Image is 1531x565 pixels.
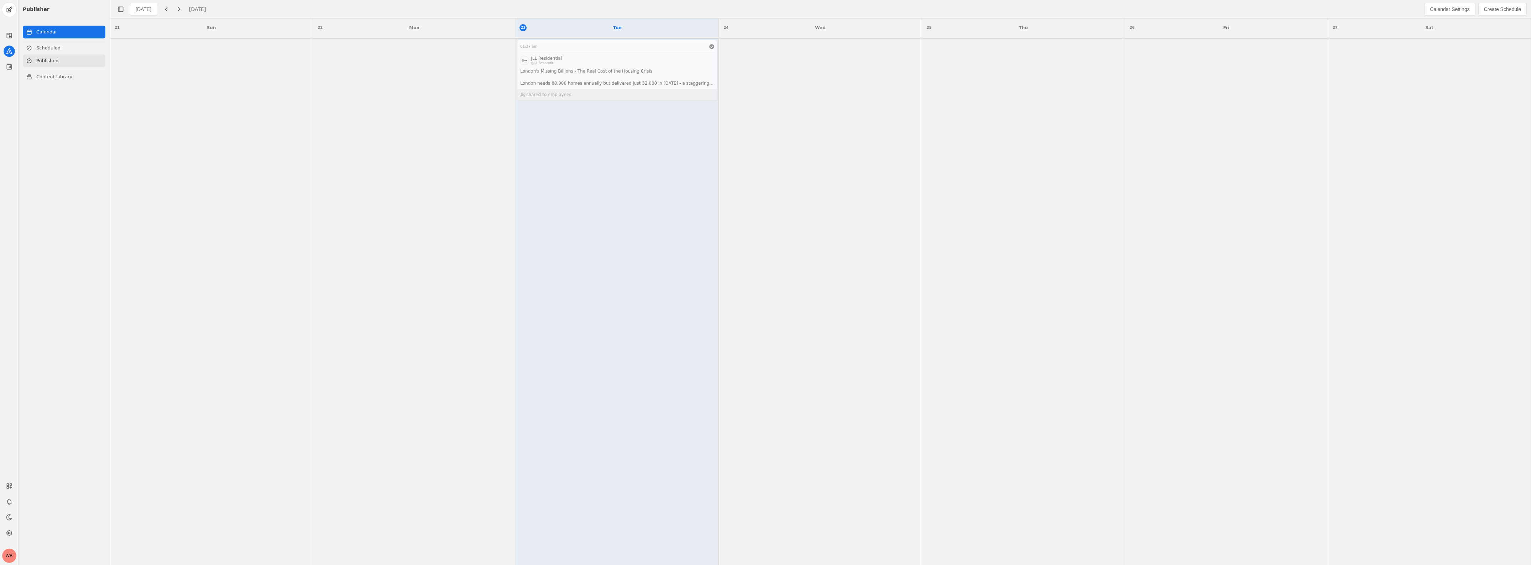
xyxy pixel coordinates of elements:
[136,6,151,13] div: [DATE]
[317,24,324,31] div: 22
[1478,3,1527,16] button: Create Schedule
[114,24,121,31] div: 21
[722,24,730,31] div: 24
[23,70,105,83] a: Content Library
[1332,24,1339,31] div: 27
[1129,24,1136,31] div: 26
[1484,6,1521,13] span: Create Schedule
[1430,6,1469,13] span: Calendar Settings
[1223,24,1229,31] div: Fri
[926,24,933,31] div: 25
[613,24,622,31] div: Tue
[815,24,826,31] div: Wed
[2,549,16,563] button: WB
[1424,3,1475,16] button: Calendar Settings
[207,24,216,31] div: Sun
[1425,24,1433,31] div: Sat
[23,54,105,67] a: Published
[409,24,419,31] div: Mon
[519,24,527,31] div: 23
[23,42,105,54] a: Scheduled
[1019,24,1028,31] div: Thu
[130,3,157,16] button: [DATE]
[23,26,105,38] a: Calendar
[189,6,206,13] div: [DATE]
